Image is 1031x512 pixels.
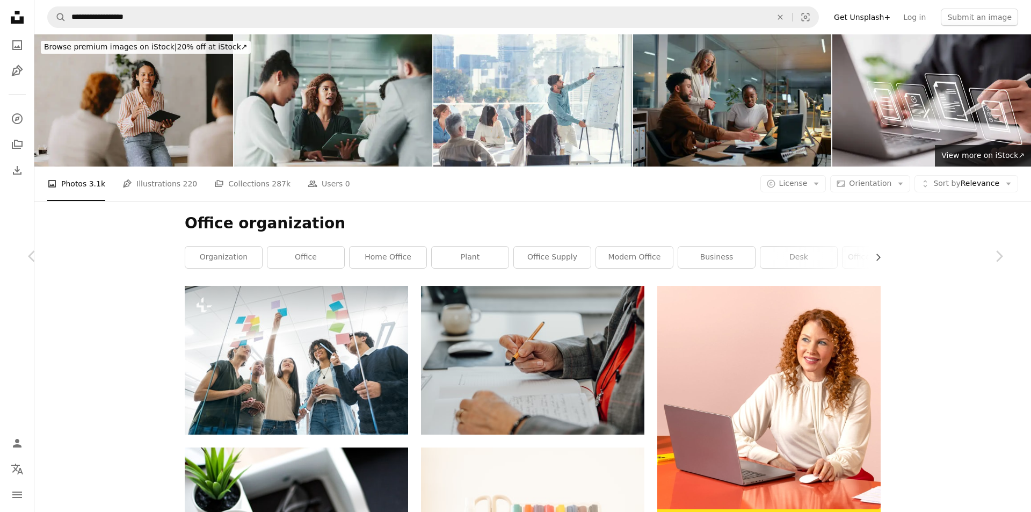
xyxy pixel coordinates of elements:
img: Business team brainstorming with sticky notes on glass wall [185,286,408,435]
button: License [760,175,826,192]
button: Language [6,458,28,480]
img: Business people watching a presentation on the whiteboard. [433,34,632,167]
a: Collections [6,134,28,155]
a: Browse premium images on iStock|20% off at iStock↗ [34,34,257,60]
img: Woman, lawyer and tablet at meeting with team, planning and discussion for review for legal case ... [234,34,433,167]
span: Browse premium images on iStock | [44,42,177,51]
a: office [267,247,344,268]
a: View more on iStock↗ [935,145,1031,167]
span: License [779,179,808,188]
a: organization [185,247,262,268]
a: Download History [6,160,28,181]
img: file-1722962837469-d5d3a3dee0c7image [657,286,881,509]
a: a person sitting at a desk writing on a piece of paper [421,355,644,365]
a: Photos [6,34,28,56]
span: 287k [272,178,291,190]
button: Visual search [793,7,818,27]
a: office supply [514,247,591,268]
img: a person sitting at a desk writing on a piece of paper [421,286,644,435]
a: Log in / Sign up [6,432,28,454]
a: Business team brainstorming with sticky notes on glass wall [185,355,408,365]
span: View more on iStock ↗ [941,151,1025,160]
div: 20% off at iStock ↗ [41,41,251,54]
a: Users 0 [308,167,350,201]
a: Illustrations [6,60,28,82]
a: Log in [897,9,932,26]
span: 220 [183,178,198,190]
button: Submit an image [941,9,1018,26]
a: office environment [843,247,919,268]
img: Group Business Meeting at Bright Beige Office [34,34,233,167]
a: Next [967,205,1031,308]
a: Collections 287k [214,167,291,201]
a: business [678,247,755,268]
button: Search Unsplash [48,7,66,27]
img: Business, people and meeting with tablet in office for review on financial statement and budget p... [633,34,832,167]
a: home office [350,247,426,268]
a: Illustrations 220 [122,167,197,201]
span: Sort by [933,179,960,188]
img: Paperless workplace idea, e-signing, electronic signature, document management. Businessman signs... [832,34,1031,167]
a: Explore [6,108,28,129]
a: Get Unsplash+ [827,9,897,26]
button: Orientation [830,175,910,192]
span: 0 [345,178,350,190]
a: plant [432,247,509,268]
button: Menu [6,484,28,506]
form: Find visuals sitewide [47,6,819,28]
button: Sort byRelevance [914,175,1018,192]
a: modern office [596,247,673,268]
span: Orientation [849,179,891,188]
a: desk [760,247,837,268]
button: scroll list to the right [868,247,881,268]
h1: Office organization [185,214,881,233]
button: Clear [768,7,792,27]
span: Relevance [933,178,999,189]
